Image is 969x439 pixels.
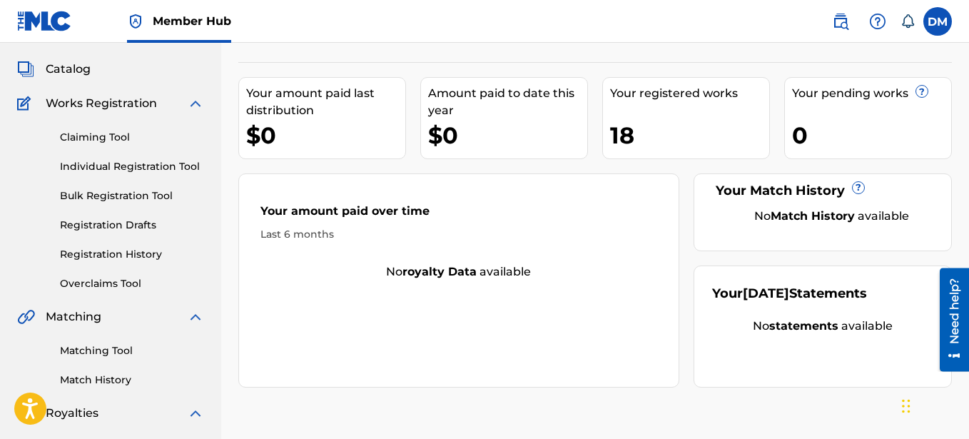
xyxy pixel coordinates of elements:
div: User Menu [923,7,952,36]
img: Top Rightsholder [127,13,144,30]
span: Works Registration [46,95,157,112]
span: ? [853,182,864,193]
strong: statements [769,319,838,333]
a: CatalogCatalog [17,61,91,78]
img: search [832,13,849,30]
strong: royalty data [402,265,477,278]
div: Your pending works [792,85,951,102]
span: [DATE] [743,286,789,301]
div: Amount paid to date this year [428,85,587,119]
div: 0 [792,119,951,151]
img: expand [187,405,204,422]
div: Notifications [900,14,915,29]
img: Works Registration [17,95,36,112]
div: 18 [610,119,769,151]
img: MLC Logo [17,11,72,31]
div: Your Match History [712,181,934,201]
span: Matching [46,308,101,326]
a: Public Search [826,7,855,36]
div: $0 [428,119,587,151]
a: Matching Tool [60,343,204,358]
a: Registration Drafts [60,218,204,233]
div: Your amount paid over time [260,203,657,227]
div: No available [239,263,679,281]
span: Royalties [46,405,98,422]
span: ? [916,86,928,97]
a: SummarySummary [17,26,103,44]
div: Your Statements [712,284,867,303]
div: No available [730,208,934,225]
img: Catalog [17,61,34,78]
span: Catalog [46,61,91,78]
img: expand [187,95,204,112]
img: help [869,13,886,30]
a: Match History [60,373,204,388]
a: Overclaims Tool [60,276,204,291]
iframe: Resource Center [929,268,969,372]
div: Help [863,7,892,36]
a: Registration History [60,247,204,262]
div: $0 [246,119,405,151]
a: Bulk Registration Tool [60,188,204,203]
a: Individual Registration Tool [60,159,204,174]
img: Matching [17,308,35,326]
div: Your amount paid last distribution [246,85,405,119]
img: expand [187,308,204,326]
div: Last 6 months [260,227,657,242]
strong: Match History [771,209,855,223]
div: Your registered works [610,85,769,102]
div: Need help? [16,10,35,76]
div: Drag [902,385,910,428]
iframe: Chat Widget [898,370,969,439]
div: No available [712,318,934,335]
span: Member Hub [153,13,231,29]
a: Claiming Tool [60,130,204,145]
